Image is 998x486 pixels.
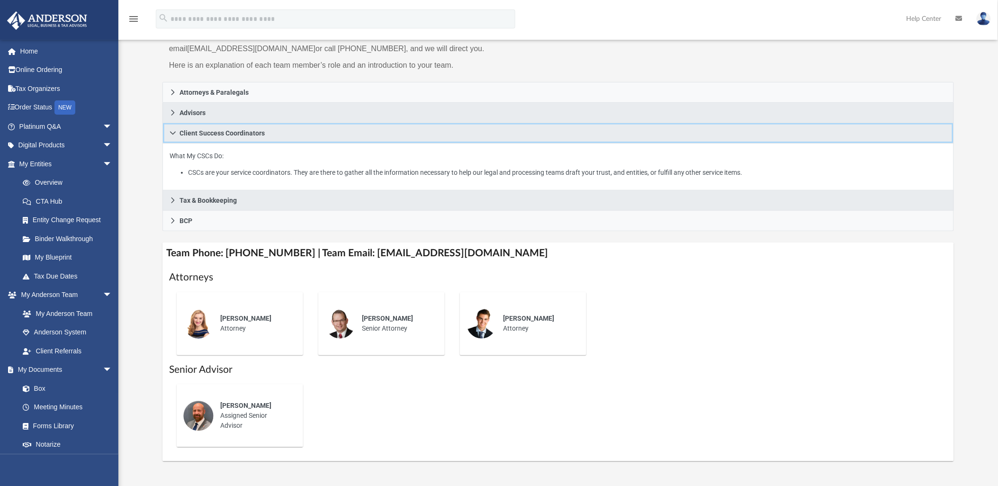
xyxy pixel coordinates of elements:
a: menu [128,18,139,25]
a: Client Referrals [13,342,122,360]
span: [PERSON_NAME] [220,402,271,409]
a: My Entitiesarrow_drop_down [7,154,126,173]
span: BCP [180,217,192,224]
span: Attorneys & Paralegals [180,89,249,96]
a: CTA Hub [13,192,126,211]
img: thumbnail [183,308,214,339]
img: thumbnail [467,308,497,339]
img: thumbnail [183,401,214,431]
span: Advisors [180,109,206,116]
span: [PERSON_NAME] [220,315,271,322]
span: arrow_drop_down [103,136,122,155]
a: Online Ordering [7,61,126,80]
a: Platinum Q&Aarrow_drop_down [7,117,126,136]
a: Anderson System [13,323,122,342]
a: Tax & Bookkeeping [162,190,954,211]
a: Advisors [162,103,954,123]
a: Overview [13,173,126,192]
span: arrow_drop_down [103,154,122,174]
a: BCP [162,211,954,231]
span: [PERSON_NAME] [503,315,555,322]
img: thumbnail [325,308,355,339]
a: Digital Productsarrow_drop_down [7,136,126,155]
a: My Anderson Team [13,304,117,323]
img: Anderson Advisors Platinum Portal [4,11,90,30]
a: [EMAIL_ADDRESS][DOMAIN_NAME] [187,45,315,53]
p: Here is an explanation of each team member’s role and an introduction to your team. [169,59,552,72]
img: User Pic [977,12,991,26]
div: Client Success Coordinators [162,144,954,190]
a: Entity Change Request [13,211,126,230]
span: Tax & Bookkeeping [180,197,237,204]
i: menu [128,13,139,25]
h4: Team Phone: [PHONE_NUMBER] | Team Email: [EMAIL_ADDRESS][DOMAIN_NAME] [162,243,954,264]
a: My Blueprint [13,248,122,267]
i: search [158,13,169,23]
a: Notarize [13,435,122,454]
span: Client Success Coordinators [180,130,265,136]
li: CSCs are your service coordinators. They are there to gather all the information necessary to hel... [188,167,947,179]
p: What My CSCs Do: [170,150,947,179]
h1: Attorneys [169,270,947,284]
span: arrow_drop_down [103,117,122,136]
a: Tax Organizers [7,79,126,98]
span: arrow_drop_down [103,454,122,473]
a: Binder Walkthrough [13,229,126,248]
p: You don’t need to know who to contact specifically for each question or need you may have; instea... [169,29,552,55]
span: arrow_drop_down [103,360,122,380]
a: Client Success Coordinators [162,123,954,144]
div: Assigned Senior Advisor [214,394,297,437]
div: Senior Attorney [355,307,438,340]
span: [PERSON_NAME] [362,315,413,322]
span: arrow_drop_down [103,286,122,305]
a: Tax Due Dates [13,267,126,286]
a: Order StatusNEW [7,98,126,117]
div: NEW [54,100,75,115]
h1: Senior Advisor [169,363,947,377]
a: My Anderson Teamarrow_drop_down [7,286,122,305]
a: Online Learningarrow_drop_down [7,454,122,473]
a: Forms Library [13,416,117,435]
div: Attorney [214,307,297,340]
a: My Documentsarrow_drop_down [7,360,122,379]
a: Home [7,42,126,61]
a: Box [13,379,117,398]
a: Attorneys & Paralegals [162,82,954,103]
a: Meeting Minutes [13,398,122,417]
div: Attorney [497,307,580,340]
